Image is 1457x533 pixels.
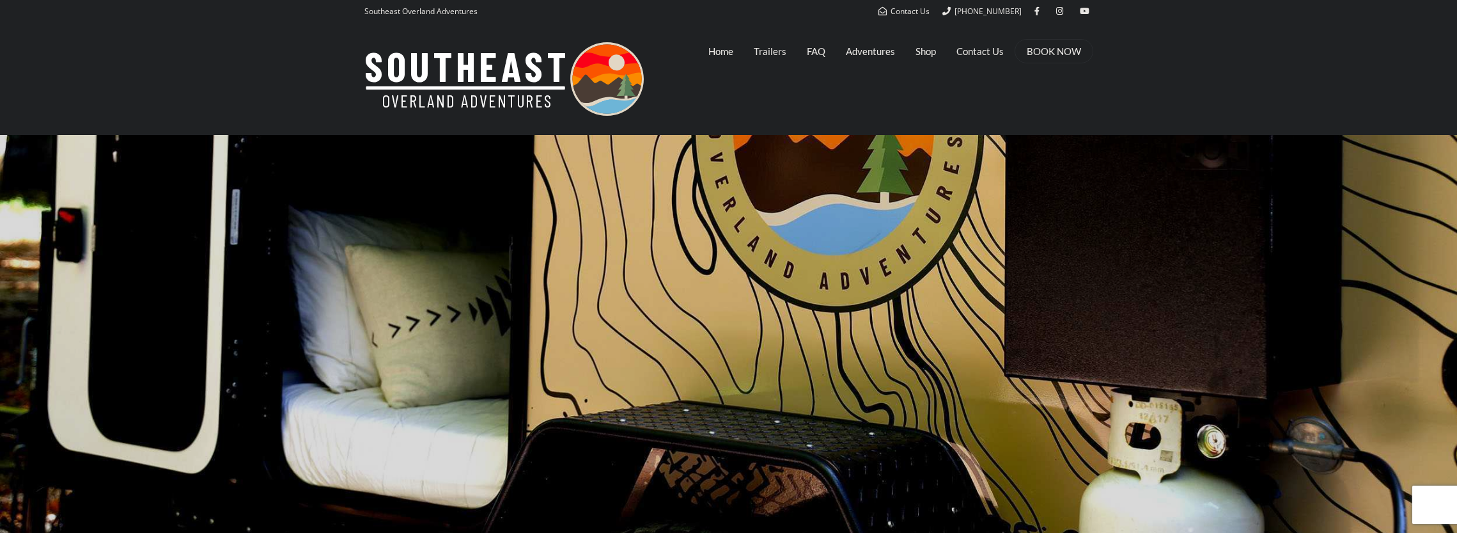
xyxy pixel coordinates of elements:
[1027,45,1081,58] a: BOOK NOW
[891,6,930,17] span: Contact Us
[942,6,1022,17] a: [PHONE_NUMBER]
[956,35,1004,67] a: Contact Us
[708,35,733,67] a: Home
[364,42,644,116] img: Southeast Overland Adventures
[954,6,1022,17] span: [PHONE_NUMBER]
[915,35,936,67] a: Shop
[878,6,930,17] a: Contact Us
[846,35,895,67] a: Adventures
[807,35,825,67] a: FAQ
[364,3,478,20] p: Southeast Overland Adventures
[754,35,786,67] a: Trailers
